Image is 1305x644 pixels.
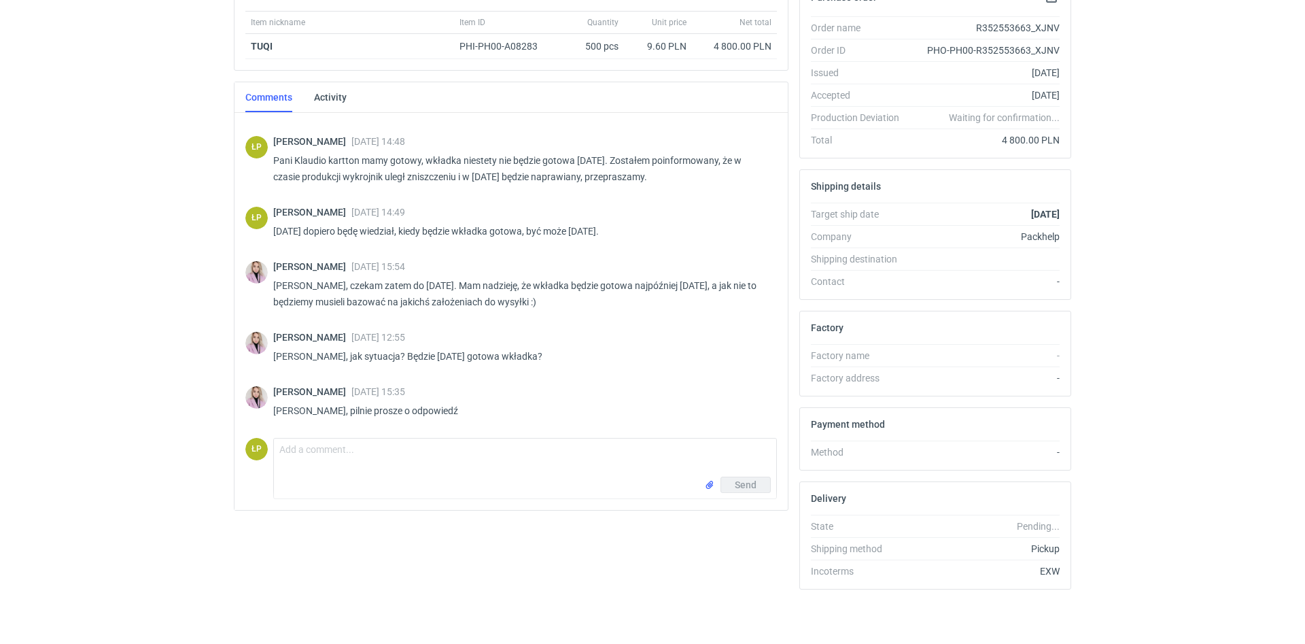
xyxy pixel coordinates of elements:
span: [DATE] 14:48 [351,136,405,147]
div: Contact [811,275,910,288]
figcaption: ŁP [245,207,268,229]
div: Order ID [811,44,910,57]
figcaption: ŁP [245,136,268,158]
span: [DATE] 15:35 [351,386,405,397]
a: Activity [314,82,347,112]
span: [PERSON_NAME] [273,386,351,397]
div: Packhelp [910,230,1060,243]
p: [DATE] dopiero będę wiedział, kiedy będzie wkładka gotowa, być może [DATE]. [273,223,766,239]
div: Total [811,133,910,147]
div: PHI-PH00-A08283 [459,39,551,53]
div: [DATE] [910,66,1060,80]
div: 4 800.00 PLN [910,133,1060,147]
div: Shipping method [811,542,910,556]
span: Item nickname [251,17,305,28]
div: Method [811,445,910,459]
div: Order name [811,21,910,35]
span: [DATE] 12:55 [351,332,405,343]
div: - [910,275,1060,288]
div: Shipping destination [811,252,910,266]
span: Net total [739,17,771,28]
div: Target ship date [811,207,910,221]
div: 9.60 PLN [629,39,686,53]
h2: Shipping details [811,181,881,192]
div: Company [811,230,910,243]
div: Incoterms [811,564,910,578]
span: [PERSON_NAME] [273,332,351,343]
div: [DATE] [910,88,1060,102]
a: Comments [245,82,292,112]
div: Pickup [910,542,1060,556]
div: Factory address [811,371,910,385]
img: Klaudia Wiśniewska [245,386,268,409]
div: Łukasz Postawa [245,438,268,460]
em: Waiting for confirmation... [949,111,1060,124]
span: [PERSON_NAME] [273,207,351,218]
div: EXW [910,564,1060,578]
h2: Factory [811,322,843,333]
div: - [910,371,1060,385]
span: Unit price [652,17,686,28]
div: Accepted [811,88,910,102]
p: Pani Klaudio kartton mamy gotowy, wkładka niestety nie będzie gotowa [DATE]. Zostałem poinformowa... [273,152,766,185]
p: [PERSON_NAME], jak sytuacja? Będzie [DATE] gotowa wkładka? [273,348,766,365]
div: 4 800.00 PLN [697,39,771,53]
div: Łukasz Postawa [245,207,268,229]
figcaption: ŁP [245,438,268,460]
div: Factory name [811,349,910,362]
div: - [910,349,1060,362]
div: Łukasz Postawa [245,136,268,158]
span: [PERSON_NAME] [273,261,351,272]
img: Klaudia Wiśniewska [245,261,268,284]
span: [DATE] 14:49 [351,207,405,218]
div: PHO-PH00-R352553663_XJNV [910,44,1060,57]
div: R352553663_XJNV [910,21,1060,35]
span: Send [735,480,756,490]
a: TUQI [251,41,273,52]
div: - [910,445,1060,459]
span: [DATE] 15:54 [351,261,405,272]
span: Item ID [459,17,485,28]
p: [PERSON_NAME], pilnie prosze o odpowiedź [273,403,766,419]
img: Klaudia Wiśniewska [245,332,268,354]
strong: [DATE] [1031,209,1060,220]
span: [PERSON_NAME] [273,136,351,147]
h2: Payment method [811,419,885,430]
div: Issued [811,66,910,80]
p: [PERSON_NAME], czekam zatem do [DATE]. Mam nadzieję, że wkładka będzie gotowa najpóźniej [DATE], ... [273,277,766,310]
span: Quantity [587,17,619,28]
div: Production Deviation [811,111,910,124]
h2: Delivery [811,493,846,504]
div: 500 pcs [556,34,624,59]
em: Pending... [1017,521,1060,532]
div: State [811,520,910,533]
button: Send [720,477,771,493]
